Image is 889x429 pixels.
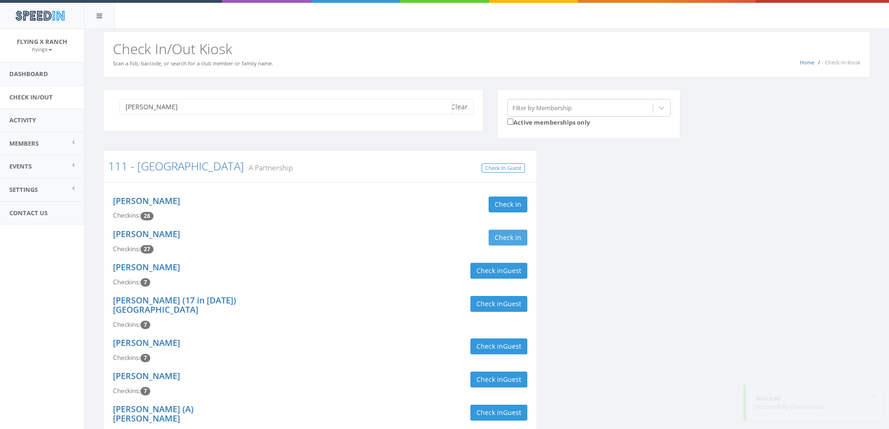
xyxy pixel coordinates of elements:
button: Check in [489,197,527,212]
h2: Check In/Out Kiosk [113,41,861,56]
a: [PERSON_NAME] [113,195,180,206]
span: Settings [9,185,38,194]
div: Successfully checked out [756,402,874,411]
span: Check-In Kiosk [825,59,861,66]
span: Checkin count [140,212,154,220]
span: Flying X Ranch [17,37,67,46]
span: Guest [503,299,521,308]
a: [PERSON_NAME] [113,337,180,348]
a: [PERSON_NAME] (A) [PERSON_NAME] [113,403,194,424]
span: Checkin count [140,245,154,253]
span: Members [9,139,39,148]
span: Guest [503,375,521,384]
a: 111 - [GEOGRAPHIC_DATA] [108,158,244,174]
span: Checkin count [140,354,150,362]
label: Active memberships only [507,117,590,127]
a: [PERSON_NAME] [113,370,180,381]
a: FlyingX [32,45,52,53]
button: Check inGuest [470,338,527,354]
a: Home [800,59,814,66]
button: Check in [489,230,527,246]
span: Checkin count [140,321,150,329]
span: Checkin count [140,278,150,287]
img: speedin_logo.png [11,7,69,24]
span: Guest [503,408,521,417]
span: Contact Us [9,209,48,217]
div: Filter by Membership [512,103,572,112]
a: Check In Guest [482,163,525,173]
div: Success! [756,394,874,403]
button: Check inGuest [470,263,527,279]
a: [PERSON_NAME] [113,261,180,273]
span: Checkins: [113,211,140,219]
span: Guest [503,266,521,275]
button: Check inGuest [470,296,527,312]
small: FlyingX [32,46,52,53]
a: [PERSON_NAME] (17 in [DATE]) [GEOGRAPHIC_DATA] [113,295,236,315]
small: Scan a fob, barcode, or search for a club member or family name. [113,60,273,67]
span: Events [9,162,32,170]
span: Guest [503,342,521,351]
span: Checkins: [113,245,140,253]
input: Active memberships only [507,119,513,125]
span: Checkins: [113,353,140,362]
span: Checkin count [140,387,150,395]
input: Search a name to check in [119,99,452,115]
button: Check inGuest [470,405,527,421]
span: Checkins: [113,278,140,286]
a: [PERSON_NAME] [113,228,180,239]
span: Checkins: [113,387,140,395]
button: Clear [445,99,474,115]
button: × [872,391,877,401]
button: Check inGuest [470,372,527,387]
small: A Partnership [244,162,293,173]
span: Checkins: [113,320,140,329]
